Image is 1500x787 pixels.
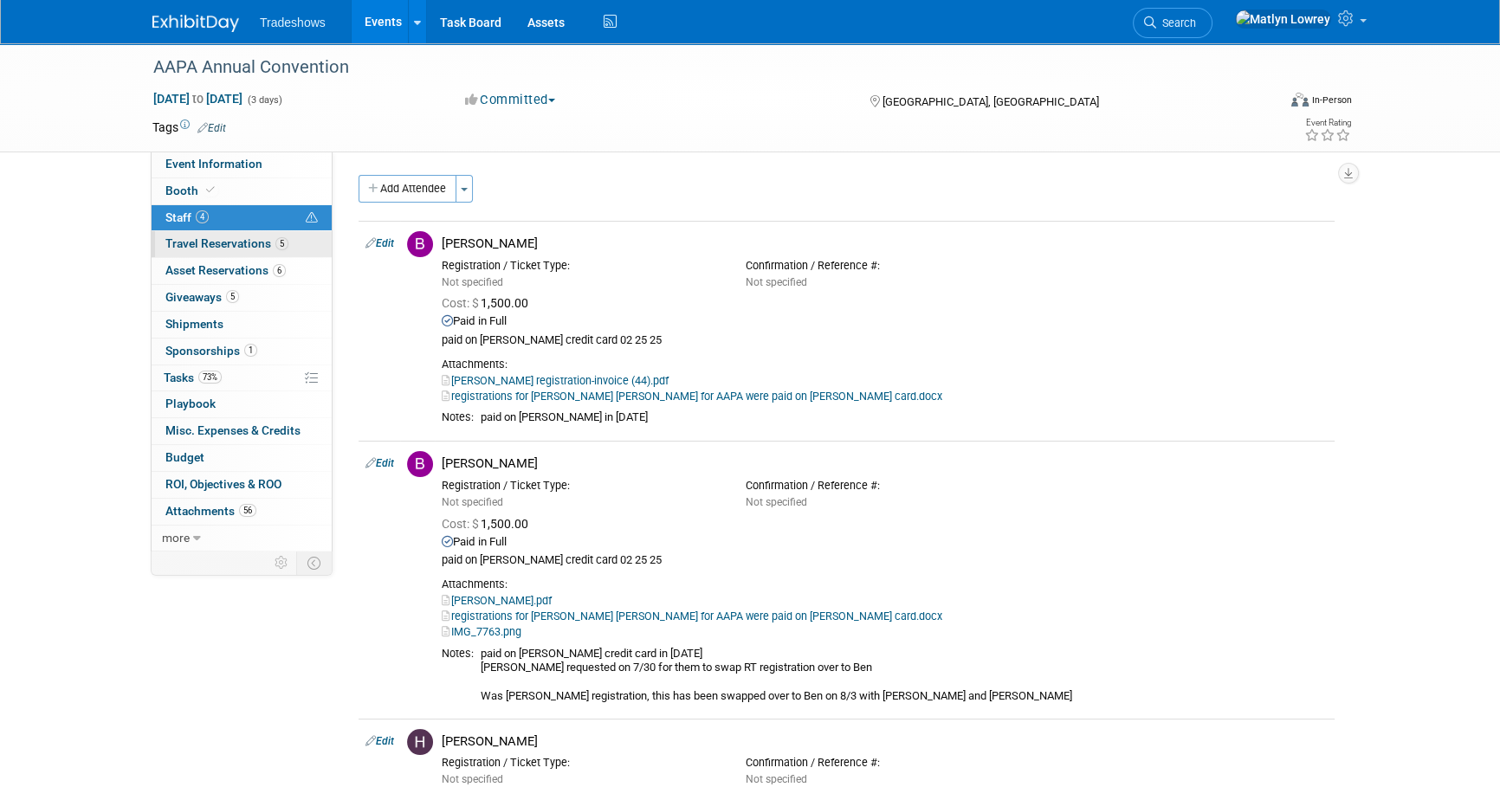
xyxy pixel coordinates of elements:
img: B.jpg [407,231,433,257]
img: H.jpg [407,729,433,755]
span: 1,500.00 [442,296,535,310]
button: Committed [459,91,562,109]
div: [PERSON_NAME] [442,455,1328,472]
a: Misc. Expenses & Credits [152,418,332,444]
a: [PERSON_NAME] registration-invoice (44).pdf [442,374,669,387]
a: Booth [152,178,332,204]
a: Search [1133,8,1212,38]
img: Matlyn Lowrey [1235,10,1331,29]
div: Notes: [442,647,474,661]
img: B.jpg [407,451,433,477]
span: Staff [165,210,209,224]
span: Cost: $ [442,296,481,310]
a: registrations for [PERSON_NAME] [PERSON_NAME] for AAPA were paid on [PERSON_NAME] card.docx [442,610,942,623]
div: paid on [PERSON_NAME] credit card 02 25 25 [442,553,1328,568]
div: Confirmation / Reference #: [746,756,1024,770]
div: Event Format [1173,90,1352,116]
a: Asset Reservations6 [152,258,332,284]
span: Not specified [442,276,503,288]
span: ROI, Objectives & ROO [165,477,281,491]
span: 5 [226,290,239,303]
a: Edit [365,457,394,469]
a: more [152,526,332,552]
span: Not specified [746,276,807,288]
a: Budget [152,445,332,471]
span: Giveaways [165,290,239,304]
span: 1,500.00 [442,517,535,531]
span: Asset Reservations [165,263,286,277]
span: Sponsorships [165,344,257,358]
span: 73% [198,371,222,384]
div: Registration / Ticket Type: [442,756,720,770]
div: Registration / Ticket Type: [442,479,720,493]
span: 1 [244,344,257,357]
span: Misc. Expenses & Credits [165,423,301,437]
span: 5 [275,237,288,250]
div: AAPA Annual Convention [147,52,1250,83]
a: Edit [365,237,394,249]
a: Staff4 [152,205,332,231]
div: Confirmation / Reference #: [746,479,1024,493]
span: Not specified [442,773,503,785]
span: 56 [239,504,256,517]
span: 6 [273,264,286,277]
span: Search [1156,16,1196,29]
div: Attachments: [442,358,1328,371]
a: Tasks73% [152,365,332,391]
a: registrations for [PERSON_NAME] [PERSON_NAME] for AAPA were paid on [PERSON_NAME] card.docx [442,390,942,403]
span: Travel Reservations [165,236,288,250]
span: Not specified [746,773,807,785]
div: Attachments: [442,577,1328,591]
div: paid on [PERSON_NAME] credit card in [DATE] [PERSON_NAME] requested on 7/30 for them to swap RT r... [481,647,1328,704]
span: Attachments [165,504,256,518]
span: Playbook [165,397,216,410]
a: IMG_7763.png [442,625,521,638]
button: Add Attendee [359,175,456,203]
a: Travel Reservations5 [152,231,332,257]
span: Not specified [746,496,807,508]
td: Tags [152,119,226,136]
span: Tasks [164,371,222,384]
td: Toggle Event Tabs [297,552,333,574]
i: Booth reservation complete [206,185,215,195]
a: ROI, Objectives & ROO [152,472,332,498]
div: Event Rating [1304,119,1351,127]
a: Sponsorships1 [152,339,332,364]
img: Format-Inperson.png [1291,93,1309,106]
div: [PERSON_NAME] [442,733,1328,750]
a: Attachments56 [152,499,332,525]
div: paid on [PERSON_NAME] in [DATE] [481,410,1328,425]
div: paid on [PERSON_NAME] credit card 02 25 25 [442,333,1328,348]
span: to [190,92,206,106]
span: [DATE] [DATE] [152,91,243,106]
div: In-Person [1311,94,1352,106]
span: (3 days) [246,94,282,106]
span: Not specified [442,496,503,508]
a: Giveaways5 [152,285,332,311]
span: Potential Scheduling Conflict -- at least one attendee is tagged in another overlapping event. [306,210,318,226]
span: Shipments [165,317,223,331]
img: ExhibitDay [152,15,239,32]
span: Tradeshows [260,16,326,29]
a: Shipments [152,312,332,338]
div: Paid in Full [442,535,1328,550]
span: Budget [165,450,204,464]
div: Paid in Full [442,314,1328,329]
div: Registration / Ticket Type: [442,259,720,273]
span: 4 [196,210,209,223]
span: Booth [165,184,218,197]
div: Notes: [442,410,474,424]
div: Confirmation / Reference #: [746,259,1024,273]
a: Event Information [152,152,332,177]
span: Cost: $ [442,517,481,531]
td: Personalize Event Tab Strip [267,552,297,574]
span: Event Information [165,157,262,171]
a: Playbook [152,391,332,417]
a: Edit [365,735,394,747]
span: [GEOGRAPHIC_DATA], [GEOGRAPHIC_DATA] [882,95,1098,108]
div: [PERSON_NAME] [442,235,1328,252]
a: [PERSON_NAME].pdf [442,594,552,607]
a: Edit [197,122,226,134]
span: more [162,531,190,545]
